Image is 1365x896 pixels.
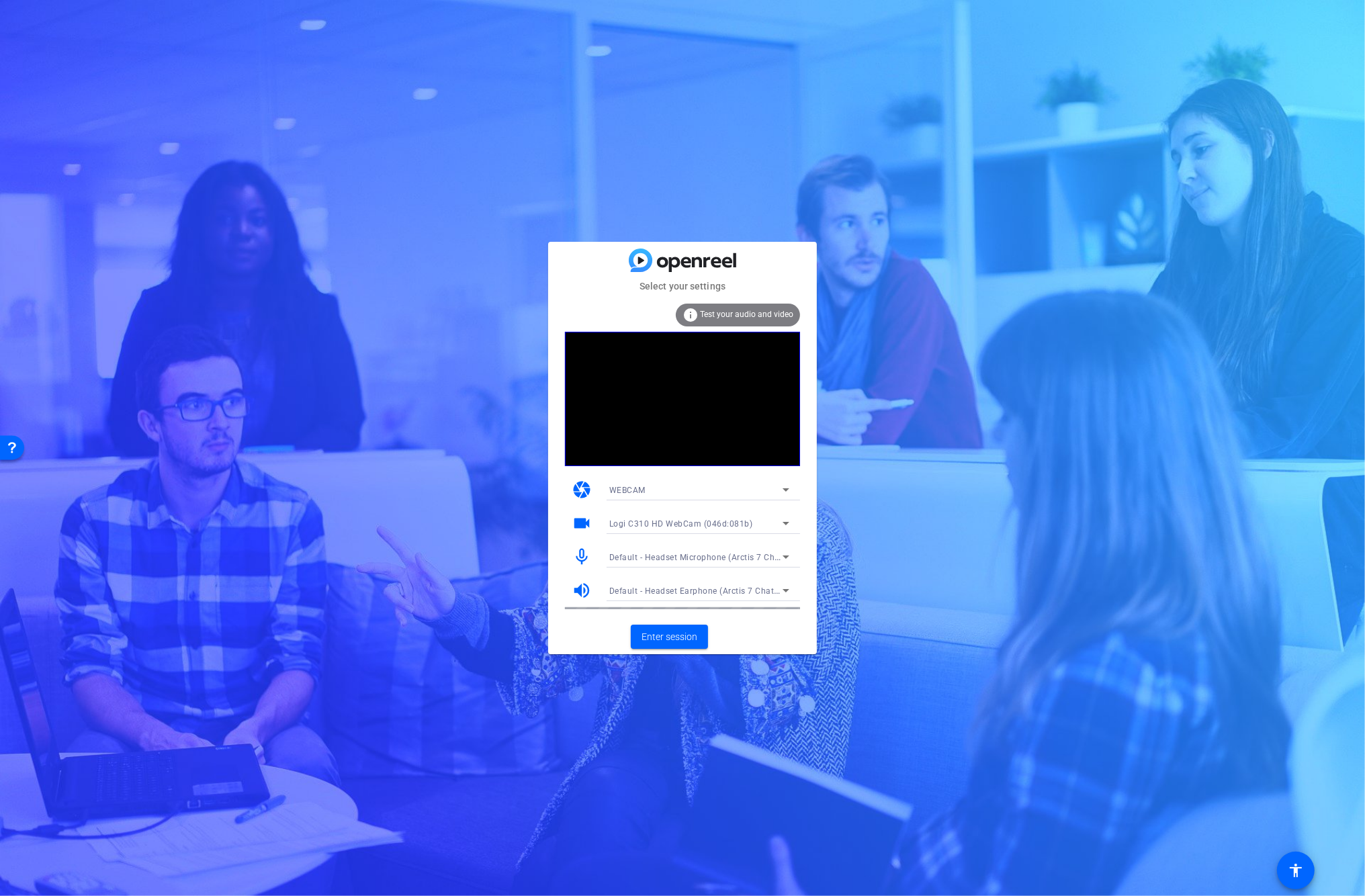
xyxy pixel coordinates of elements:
img: blue-gradient.svg [629,249,736,272]
button: Enter session [631,625,708,649]
mat-icon: info [682,307,699,323]
mat-icon: camera [572,480,592,500]
span: Logi C310 HD WebCam (046d:081b) [609,519,753,529]
mat-icon: mic_none [572,547,592,567]
span: WEBCAM [609,486,646,495]
span: Default - Headset Microphone (Arctis 7 Chat) (1038:12ad) [609,551,837,562]
span: Default - Headset Earphone (Arctis 7 Chat) (1038:12ad) [609,585,828,596]
mat-icon: accessibility [1288,862,1304,879]
mat-icon: volume_up [572,580,592,600]
span: Enter session [642,630,697,644]
mat-icon: videocam [572,513,592,533]
span: Test your audio and video [700,310,793,319]
mat-card-subtitle: Select your settings [548,279,817,294]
